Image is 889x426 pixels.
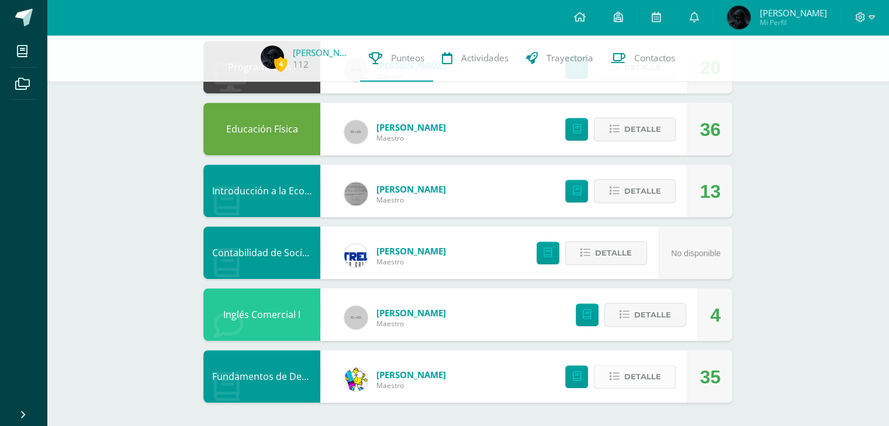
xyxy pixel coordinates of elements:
[261,46,284,69] img: 0aa2905099387ff7446652f47b5fa437.png
[634,304,671,326] span: Detalle
[700,103,721,156] div: 36
[376,133,446,143] span: Maestro
[376,307,446,319] span: [PERSON_NAME]
[344,368,368,391] img: 0a0ea9c6794447c8c826585ed3b589a1.png
[671,249,721,258] span: No disponible
[517,35,602,82] a: Trayectoria
[710,289,721,341] div: 4
[376,183,446,195] span: [PERSON_NAME]
[376,380,446,390] span: Maestro
[595,242,632,264] span: Detalle
[727,6,750,29] img: 0aa2905099387ff7446652f47b5fa437.png
[376,195,446,205] span: Maestro
[391,52,424,64] span: Punteos
[344,120,368,144] img: 60x60
[594,365,676,389] button: Detalle
[634,52,675,64] span: Contactos
[624,118,660,140] span: Detalle
[546,52,593,64] span: Trayectoria
[344,182,368,205] img: e19de770cdd1a4b93e9fa62cceb1f9cc.png
[376,319,446,329] span: Maestro
[461,52,509,64] span: Actividades
[759,18,826,27] span: Mi Perfil
[759,7,826,19] span: [PERSON_NAME]
[700,165,721,218] div: 13
[203,165,320,217] div: Introducción a la Economía
[376,257,446,267] span: Maestro
[344,306,368,329] img: 60x60
[203,350,320,403] div: Fundamentos de Derecho
[293,47,351,58] a: [PERSON_NAME]
[700,351,721,403] div: 35
[602,35,684,82] a: Contactos
[433,35,517,82] a: Actividades
[594,117,676,141] button: Detalle
[624,180,660,202] span: Detalle
[274,57,287,71] span: 4
[203,226,320,279] div: Contabilidad de Sociedades
[376,245,446,257] span: [PERSON_NAME]
[376,121,446,133] span: [PERSON_NAME]
[344,244,368,267] img: 44e186c3ba6d16a07d6f99a01580e26b.png
[604,303,686,327] button: Detalle
[594,179,676,203] button: Detalle
[360,35,433,82] a: Punteos
[293,58,309,71] a: 112
[376,369,446,380] span: [PERSON_NAME]
[203,288,320,341] div: Inglés Comercial I
[624,366,660,387] span: Detalle
[565,241,647,265] button: Detalle
[203,103,320,155] div: Educación Física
